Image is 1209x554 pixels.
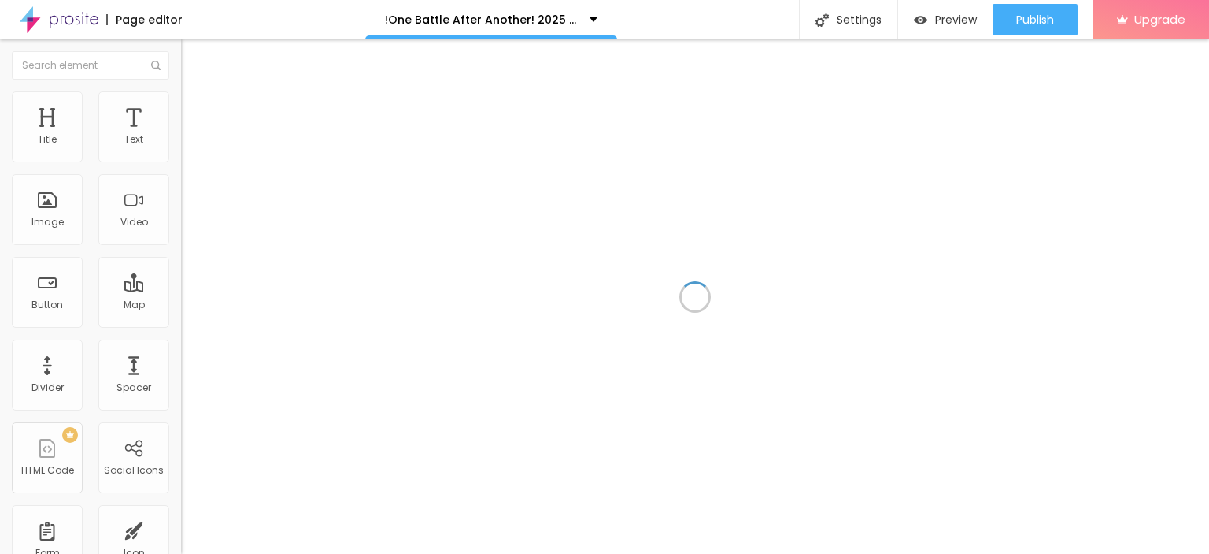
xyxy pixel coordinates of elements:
div: HTML Code [21,465,74,476]
span: Preview [935,13,977,26]
div: Button [31,299,63,310]
div: Video [120,217,148,228]
img: Icone [815,13,829,27]
img: view-1.svg [914,13,927,27]
div: Divider [31,382,64,393]
div: Page editor [106,14,183,25]
span: Upgrade [1134,13,1185,26]
div: Text [124,134,143,145]
div: Title [38,134,57,145]
input: Search element [12,51,169,80]
p: !One Battle After Another! 2025 (FullMovie) Download Mp4moviez 1080p, 720p, 480p & HD English/Hindi [385,14,578,25]
button: Preview [898,4,993,35]
button: Publish [993,4,1078,35]
div: Social Icons [104,465,164,476]
div: Spacer [116,382,151,393]
div: Image [31,217,64,228]
div: Map [124,299,145,310]
span: Publish [1016,13,1054,26]
img: Icone [151,61,161,70]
